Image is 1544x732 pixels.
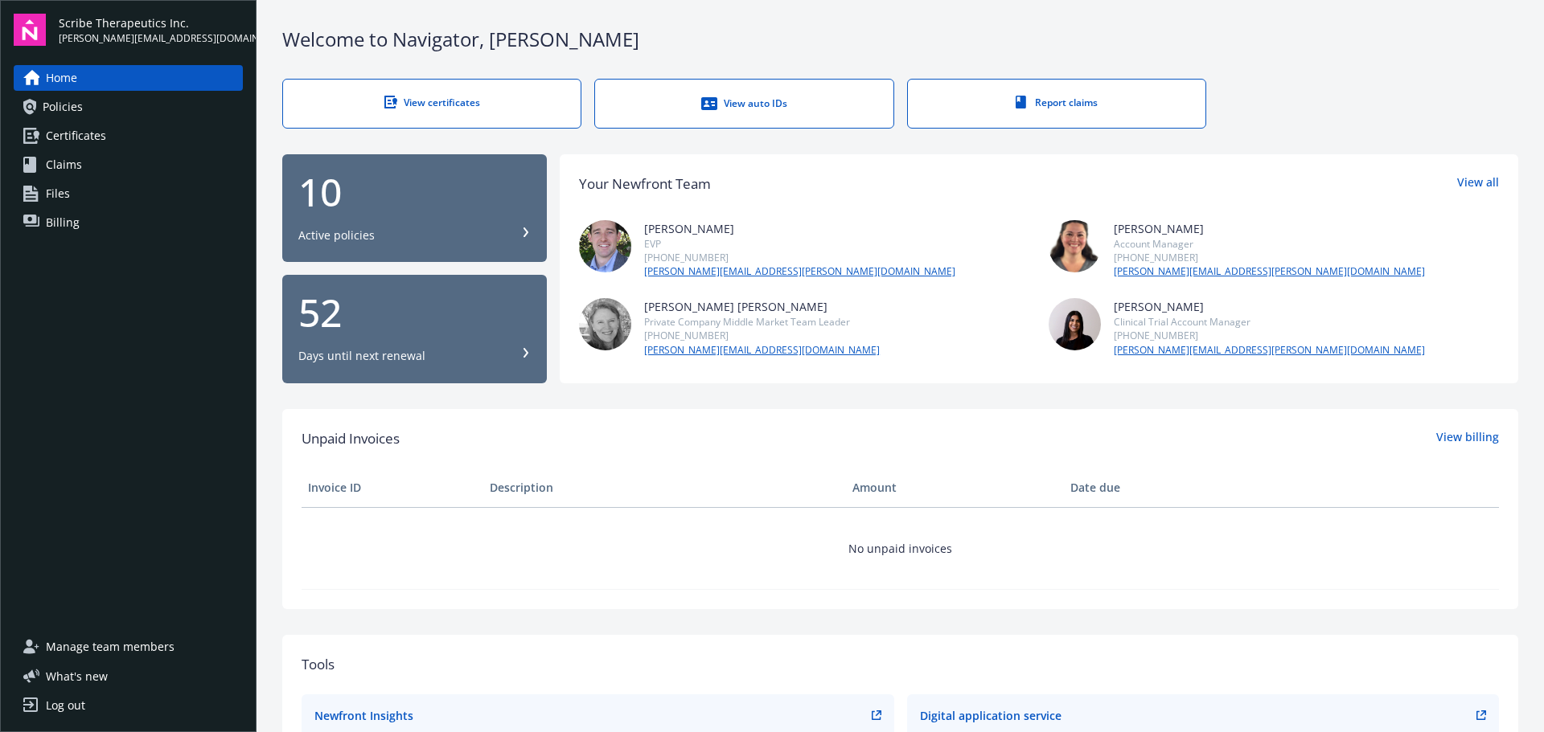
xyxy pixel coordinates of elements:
[627,96,860,112] div: View auto IDs
[644,251,955,264] div: [PHONE_NUMBER]
[579,220,631,272] img: photo
[1114,251,1425,264] div: [PHONE_NUMBER]
[298,227,375,243] div: Active policies
[1114,264,1425,279] a: [PERSON_NAME][EMAIL_ADDRESS][PERSON_NAME][DOMAIN_NAME]
[579,298,631,350] img: photo
[920,707,1061,724] div: Digital application service
[644,264,955,279] a: [PERSON_NAME][EMAIL_ADDRESS][PERSON_NAME][DOMAIN_NAME]
[302,507,1499,589] td: No unpaid invoices
[46,693,85,718] div: Log out
[59,14,243,46] button: Scribe Therapeutics Inc.[PERSON_NAME][EMAIL_ADDRESS][DOMAIN_NAME]
[1049,298,1101,350] img: photo
[282,154,547,263] button: 10Active policies
[644,298,880,315] div: [PERSON_NAME] [PERSON_NAME]
[14,181,243,207] a: Files
[282,26,1518,53] div: Welcome to Navigator , [PERSON_NAME]
[302,468,483,507] th: Invoice ID
[46,668,108,685] span: What ' s new
[59,14,243,31] span: Scribe Therapeutics Inc.
[315,96,548,109] div: View certificates
[1114,237,1425,251] div: Account Manager
[298,173,531,211] div: 10
[302,428,400,449] span: Unpaid Invoices
[282,79,581,129] a: View certificates
[59,31,243,46] span: [PERSON_NAME][EMAIL_ADDRESS][DOMAIN_NAME]
[644,220,955,237] div: [PERSON_NAME]
[846,468,1064,507] th: Amount
[46,181,70,207] span: Files
[1114,343,1425,358] a: [PERSON_NAME][EMAIL_ADDRESS][PERSON_NAME][DOMAIN_NAME]
[1049,220,1101,272] img: photo
[14,94,243,120] a: Policies
[282,275,547,383] button: 52Days until next renewal
[907,79,1206,129] a: Report claims
[46,65,77,91] span: Home
[302,654,1499,675] div: Tools
[14,634,243,660] a: Manage team members
[644,329,880,342] div: [PHONE_NUMBER]
[1064,468,1246,507] th: Date due
[644,343,880,358] a: [PERSON_NAME][EMAIL_ADDRESS][DOMAIN_NAME]
[298,293,531,332] div: 52
[644,315,880,329] div: Private Company Middle Market Team Leader
[46,210,80,235] span: Billing
[14,123,243,149] a: Certificates
[579,174,711,194] div: Your Newfront Team
[644,237,955,251] div: EVP
[46,123,106,149] span: Certificates
[14,210,243,235] a: Billing
[298,348,425,364] div: Days until next renewal
[483,468,846,507] th: Description
[14,14,46,46] img: navigator-logo.svg
[14,65,243,91] a: Home
[14,668,133,685] button: What's new
[1457,174,1499,194] a: View all
[1436,428,1499,449] a: View billing
[1114,220,1425,237] div: [PERSON_NAME]
[46,634,175,660] span: Manage team members
[594,79,893,129] a: View auto IDs
[314,707,413,724] div: Newfront Insights
[14,152,243,178] a: Claims
[1114,298,1425,315] div: [PERSON_NAME]
[1114,315,1425,329] div: Clinical Trial Account Manager
[1114,329,1425,342] div: [PHONE_NUMBER]
[940,96,1173,109] div: Report claims
[43,94,83,120] span: Policies
[46,152,82,178] span: Claims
